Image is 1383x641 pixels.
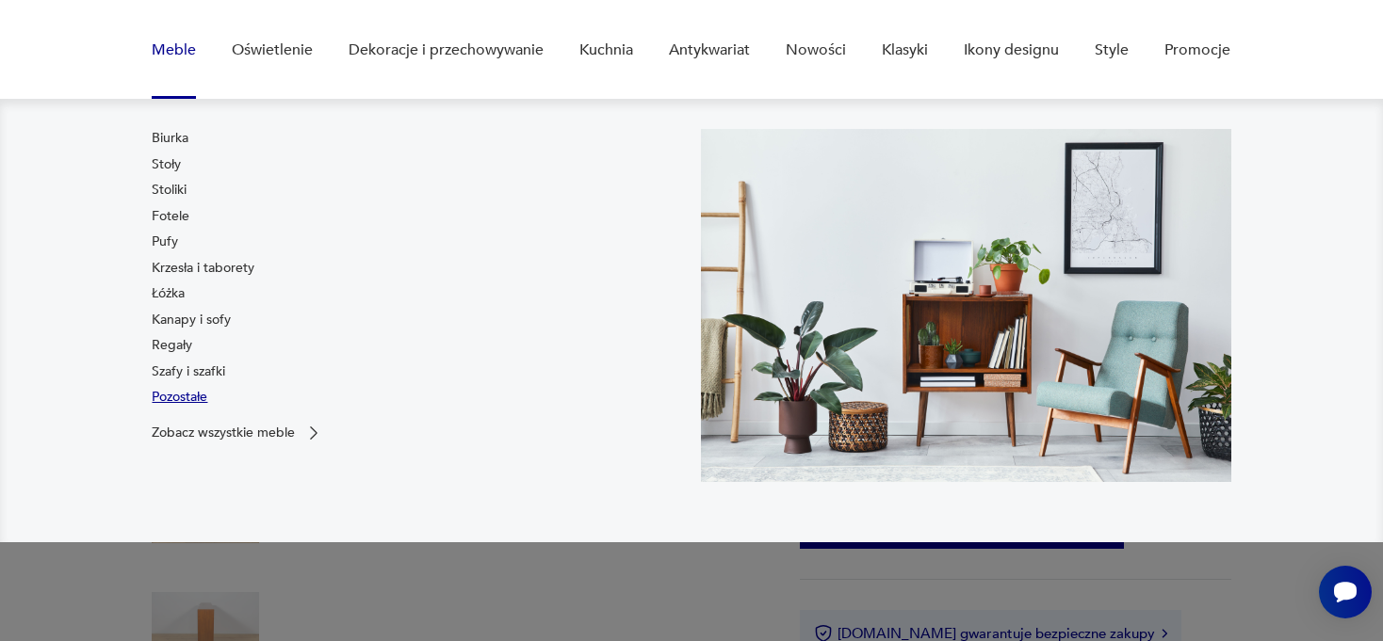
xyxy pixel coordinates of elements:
a: Pufy [152,232,178,251]
a: Łóżka [152,284,185,303]
img: 969d9116629659dbb0bd4e745da535dc.jpg [701,129,1231,482]
a: Szafy i szafki [152,362,225,381]
a: Antykwariat [669,14,750,87]
iframe: Smartsupp widget button [1319,566,1372,618]
a: Ikony designu [964,14,1059,87]
a: Style [1095,14,1129,87]
a: Kuchnia [579,14,633,87]
a: Dekoracje i przechowywanie [349,14,544,87]
a: Kanapy i sofy [152,311,231,329]
a: Krzesła i taborety [152,259,254,278]
a: Stoły [152,155,181,174]
a: Stoliki [152,181,187,200]
a: Nowości [786,14,846,87]
p: Zobacz wszystkie meble [152,426,295,439]
a: Klasyki [882,14,928,87]
a: Fotele [152,207,189,226]
a: Promocje [1164,14,1230,87]
a: Biurka [152,129,188,148]
a: Oświetlenie [232,14,313,87]
a: Regały [152,336,192,355]
a: Meble [152,14,196,87]
a: Zobacz wszystkie meble [152,424,323,442]
a: Pozostałe [152,388,207,407]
